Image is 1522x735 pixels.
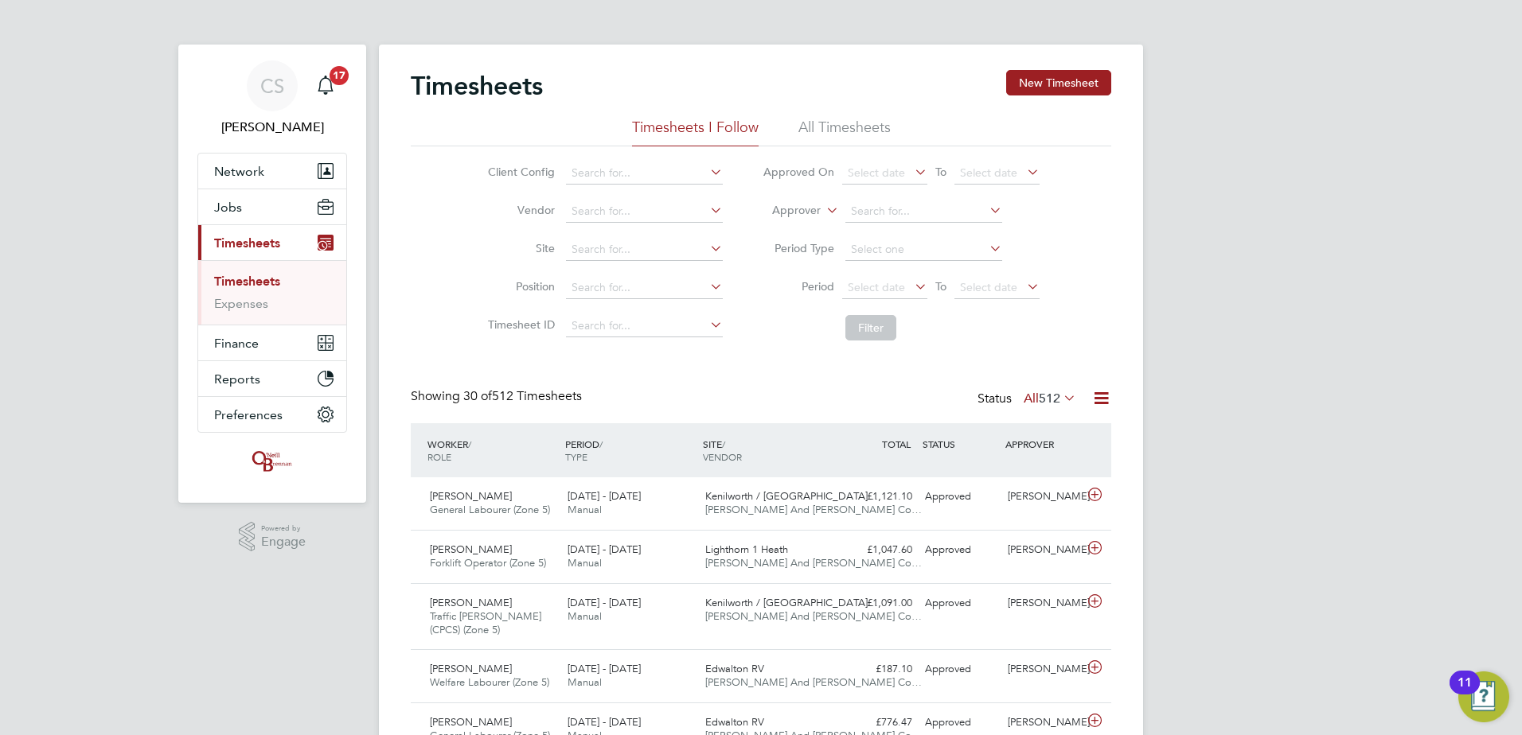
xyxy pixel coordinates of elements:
[705,715,764,729] span: Edwalton RV
[566,315,723,337] input: Search for...
[919,430,1001,458] div: STATUS
[214,371,260,387] span: Reports
[836,537,919,563] div: £1,047.60
[566,200,723,223] input: Search for...
[430,556,546,570] span: Forklift Operator (Zone 5)
[198,189,346,224] button: Jobs
[239,522,306,552] a: Powered byEngage
[197,60,347,137] a: CS[PERSON_NAME]
[566,277,723,299] input: Search for...
[198,225,346,260] button: Timesheets
[919,590,1001,616] div: Approved
[1458,682,1472,703] div: 11
[836,656,919,682] div: £187.10
[1458,671,1509,722] button: Open Resource Center, 11 new notifications
[763,279,834,294] label: Period
[427,450,451,463] span: ROLE
[468,437,471,450] span: /
[763,241,834,255] label: Period Type
[848,280,905,294] span: Select date
[568,675,602,689] span: Manual
[330,66,349,85] span: 17
[722,437,725,450] span: /
[430,609,541,636] span: Traffic [PERSON_NAME] (CPCS) (Zone 5)
[1006,70,1111,95] button: New Timesheet
[566,162,723,185] input: Search for...
[705,503,922,516] span: [PERSON_NAME] And [PERSON_NAME] Co…
[919,656,1001,682] div: Approved
[483,241,555,255] label: Site
[836,484,919,510] div: £1,121.10
[214,164,264,179] span: Network
[703,450,742,463] span: VENDOR
[566,239,723,261] input: Search for...
[214,200,242,215] span: Jobs
[430,596,512,609] span: [PERSON_NAME]
[568,662,641,675] span: [DATE] - [DATE]
[411,70,543,102] h2: Timesheets
[836,590,919,616] div: £1,091.00
[882,437,911,450] span: TOTAL
[178,45,366,503] nav: Main navigation
[705,542,788,556] span: Lighthorn 1 Heath
[430,662,512,675] span: [PERSON_NAME]
[423,430,561,471] div: WORKER
[705,609,922,623] span: [PERSON_NAME] And [PERSON_NAME] Co…
[214,407,283,422] span: Preferences
[561,430,699,471] div: PERIOD
[430,542,512,556] span: [PERSON_NAME]
[845,200,1002,223] input: Search for...
[214,296,268,311] a: Expenses
[198,325,346,360] button: Finance
[568,715,641,729] span: [DATE] - [DATE]
[483,203,555,217] label: Vendor
[798,118,891,146] li: All Timesheets
[261,535,306,549] span: Engage
[960,280,1017,294] span: Select date
[1039,391,1060,406] span: 512
[919,484,1001,510] div: Approved
[483,317,555,332] label: Timesheet ID
[214,235,280,251] span: Timesheets
[705,662,764,675] span: Edwalton RV
[919,537,1001,563] div: Approved
[463,388,492,404] span: 30 of
[1001,656,1084,682] div: [PERSON_NAME]
[763,165,834,179] label: Approved On
[198,154,346,189] button: Network
[483,165,555,179] label: Client Config
[1024,391,1076,406] label: All
[699,430,837,471] div: SITE
[978,388,1079,410] div: Status
[197,118,347,137] span: Chloe Saffill
[1001,590,1084,616] div: [PERSON_NAME]
[568,542,641,556] span: [DATE] - [DATE]
[430,715,512,729] span: [PERSON_NAME]
[1001,430,1084,458] div: APPROVER
[430,489,512,503] span: [PERSON_NAME]
[960,165,1017,180] span: Select date
[705,489,878,503] span: Kenilworth / [GEOGRAPHIC_DATA]…
[310,60,341,111] a: 17
[632,118,759,146] li: Timesheets I Follow
[198,397,346,432] button: Preferences
[430,503,550,516] span: General Labourer (Zone 5)
[845,239,1002,261] input: Select one
[705,556,922,570] span: [PERSON_NAME] And [PERSON_NAME] Co…
[249,449,295,474] img: oneillandbrennan-logo-retina.png
[463,388,582,404] span: 512 Timesheets
[749,203,821,219] label: Approver
[260,76,284,96] span: CS
[568,596,641,609] span: [DATE] - [DATE]
[214,274,280,289] a: Timesheets
[198,260,346,325] div: Timesheets
[599,437,603,450] span: /
[430,675,549,689] span: Welfare Labourer (Zone 5)
[197,449,347,474] a: Go to home page
[198,361,346,396] button: Reports
[214,336,259,351] span: Finance
[568,503,602,516] span: Manual
[848,165,905,180] span: Select date
[1001,484,1084,510] div: [PERSON_NAME]
[568,609,602,623] span: Manual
